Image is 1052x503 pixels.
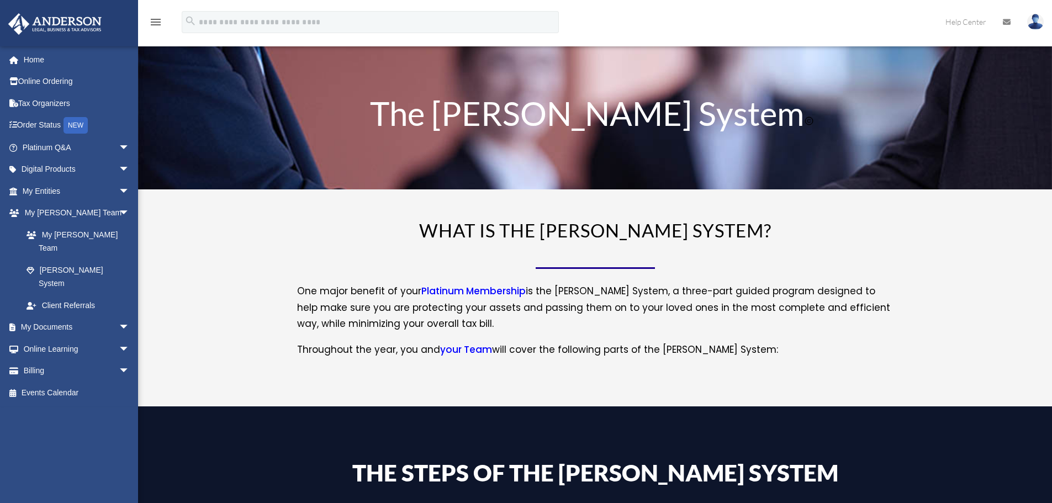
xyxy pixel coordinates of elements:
[119,202,141,225] span: arrow_drop_down
[8,338,146,360] a: Online Learningarrow_drop_down
[119,180,141,203] span: arrow_drop_down
[15,294,146,316] a: Client Referrals
[8,202,146,224] a: My [PERSON_NAME] Teamarrow_drop_down
[119,158,141,181] span: arrow_drop_down
[1027,14,1044,30] img: User Pic
[8,71,146,93] a: Online Ordering
[8,92,146,114] a: Tax Organizers
[8,180,146,202] a: My Entitiesarrow_drop_down
[119,316,141,339] span: arrow_drop_down
[119,338,141,361] span: arrow_drop_down
[297,283,894,342] p: One major benefit of your is the [PERSON_NAME] System, a three-part guided program designed to he...
[149,19,162,29] a: menu
[119,360,141,383] span: arrow_drop_down
[297,461,894,490] h4: The Steps of the [PERSON_NAME] System
[419,219,771,241] span: WHAT IS THE [PERSON_NAME] SYSTEM?
[64,117,88,134] div: NEW
[8,49,146,71] a: Home
[184,15,197,27] i: search
[149,15,162,29] i: menu
[15,224,146,259] a: My [PERSON_NAME] Team
[297,97,894,135] h1: The [PERSON_NAME] System
[119,136,141,159] span: arrow_drop_down
[8,136,146,158] a: Platinum Q&Aarrow_drop_down
[421,284,526,303] a: Platinum Membership
[8,158,146,181] a: Digital Productsarrow_drop_down
[440,343,492,362] a: your Team
[8,382,146,404] a: Events Calendar
[8,114,146,137] a: Order StatusNEW
[8,316,146,338] a: My Documentsarrow_drop_down
[15,259,141,294] a: [PERSON_NAME] System
[8,360,146,382] a: Billingarrow_drop_down
[297,342,894,358] p: Throughout the year, you and will cover the following parts of the [PERSON_NAME] System:
[5,13,105,35] img: Anderson Advisors Platinum Portal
